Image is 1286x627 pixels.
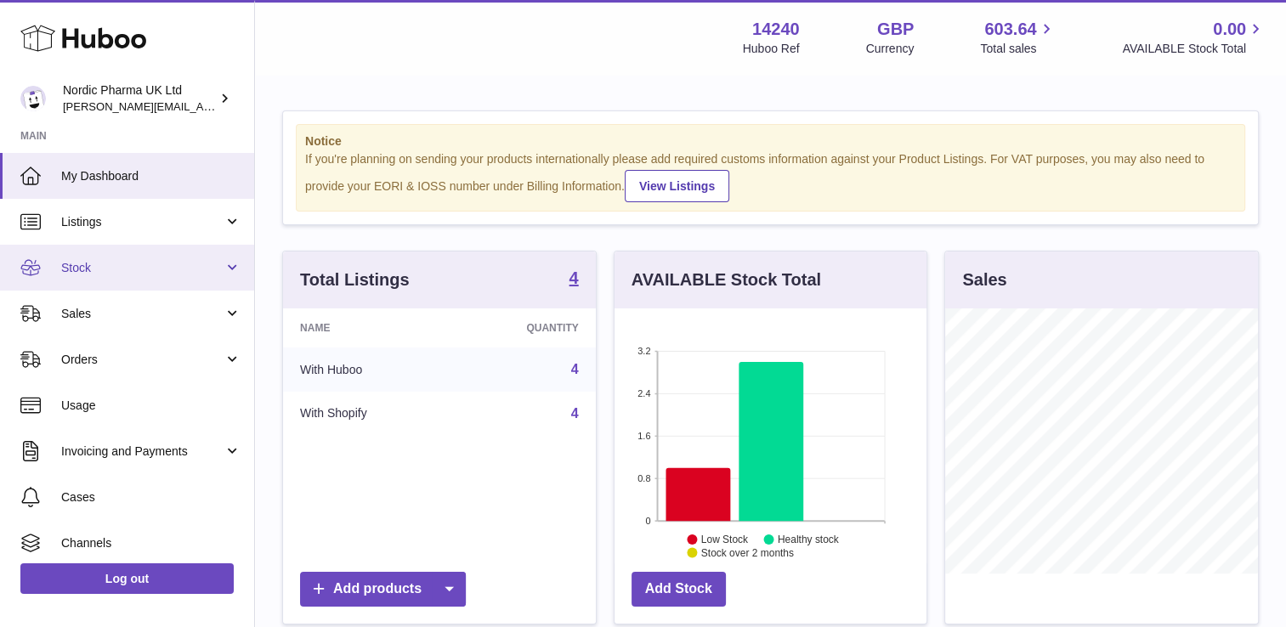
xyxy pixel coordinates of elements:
[632,268,821,291] h3: AVAILABLE Stock Total
[61,535,241,551] span: Channels
[61,489,241,506] span: Cases
[866,41,915,57] div: Currency
[63,82,216,115] div: Nordic Pharma UK Ltd
[571,406,579,421] a: 4
[637,388,650,398] text: 2.4
[877,18,914,41] strong: GBP
[569,269,579,290] a: 4
[20,86,46,111] img: joe.plant@parapharmdev.com
[300,572,466,607] a: Add products
[984,18,1036,41] span: 603.64
[283,308,451,347] th: Name
[632,572,726,607] a: Add Stock
[1122,18,1266,57] a: 0.00 AVAILABLE Stock Total
[625,170,729,202] a: View Listings
[283,392,451,436] td: With Shopify
[962,268,1006,291] h3: Sales
[637,473,650,483] text: 0.8
[61,398,241,414] span: Usage
[1122,41,1266,57] span: AVAILABLE Stock Total
[283,347,451,392] td: With Huboo
[569,269,579,286] strong: 4
[63,99,341,113] span: [PERSON_NAME][EMAIL_ADDRESS][DOMAIN_NAME]
[701,534,749,545] text: Low Stock
[61,352,224,368] span: Orders
[637,346,650,356] text: 3.2
[451,308,595,347] th: Quantity
[305,133,1236,150] strong: Notice
[61,443,224,460] span: Invoicing and Payments
[743,41,800,57] div: Huboo Ref
[980,18,1056,57] a: 603.64 Total sales
[61,214,224,230] span: Listings
[300,268,410,291] h3: Total Listings
[645,516,650,526] text: 0
[61,260,224,276] span: Stock
[980,41,1056,57] span: Total sales
[61,168,241,184] span: My Dashboard
[20,563,234,594] a: Log out
[571,362,579,376] a: 4
[305,151,1236,202] div: If you're planning on sending your products internationally please add required customs informati...
[778,534,840,545] text: Healthy stock
[752,18,800,41] strong: 14240
[701,547,794,559] text: Stock over 2 months
[637,431,650,441] text: 1.6
[1213,18,1246,41] span: 0.00
[61,306,224,322] span: Sales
